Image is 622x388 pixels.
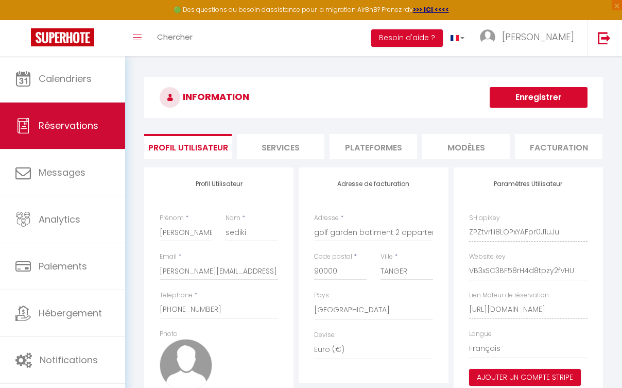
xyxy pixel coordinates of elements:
[39,307,102,319] span: Hébergement
[160,213,184,223] label: Prénom
[149,20,200,56] a: Chercher
[314,180,433,188] h4: Adresse de facturation
[469,329,492,339] label: Langue
[226,213,240,223] label: Nom
[144,134,232,159] li: Profil Utilisateur
[160,329,178,339] label: Photo
[469,369,581,386] button: Ajouter un compte Stripe
[422,134,510,159] li: MODÈLES
[314,330,335,340] label: Devise
[469,180,588,188] h4: Paramètres Utilisateur
[490,87,588,108] button: Enregistrer
[371,29,443,47] button: Besoin d'aide ?
[314,252,352,262] label: Code postal
[314,213,339,223] label: Adresse
[413,5,449,14] a: >>> ICI <<<<
[469,291,549,300] label: Lien Moteur de réservation
[160,252,177,262] label: Email
[39,166,85,179] span: Messages
[472,20,587,56] a: ... [PERSON_NAME]
[31,28,94,46] img: Super Booking
[39,119,98,132] span: Réservations
[381,252,393,262] label: Ville
[480,29,495,45] img: ...
[237,134,324,159] li: Services
[469,213,500,223] label: SH apiKey
[469,252,506,262] label: Website key
[160,180,278,188] h4: Profil Utilisateur
[330,134,417,159] li: Plateformes
[157,31,193,42] span: Chercher
[40,353,98,366] span: Notifications
[144,77,603,118] h3: INFORMATION
[515,134,602,159] li: Facturation
[39,213,80,226] span: Analytics
[39,72,92,85] span: Calendriers
[502,30,574,43] span: [PERSON_NAME]
[160,291,193,300] label: Téléphone
[314,291,329,300] label: Pays
[598,31,611,44] img: logout
[39,260,87,273] span: Paiements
